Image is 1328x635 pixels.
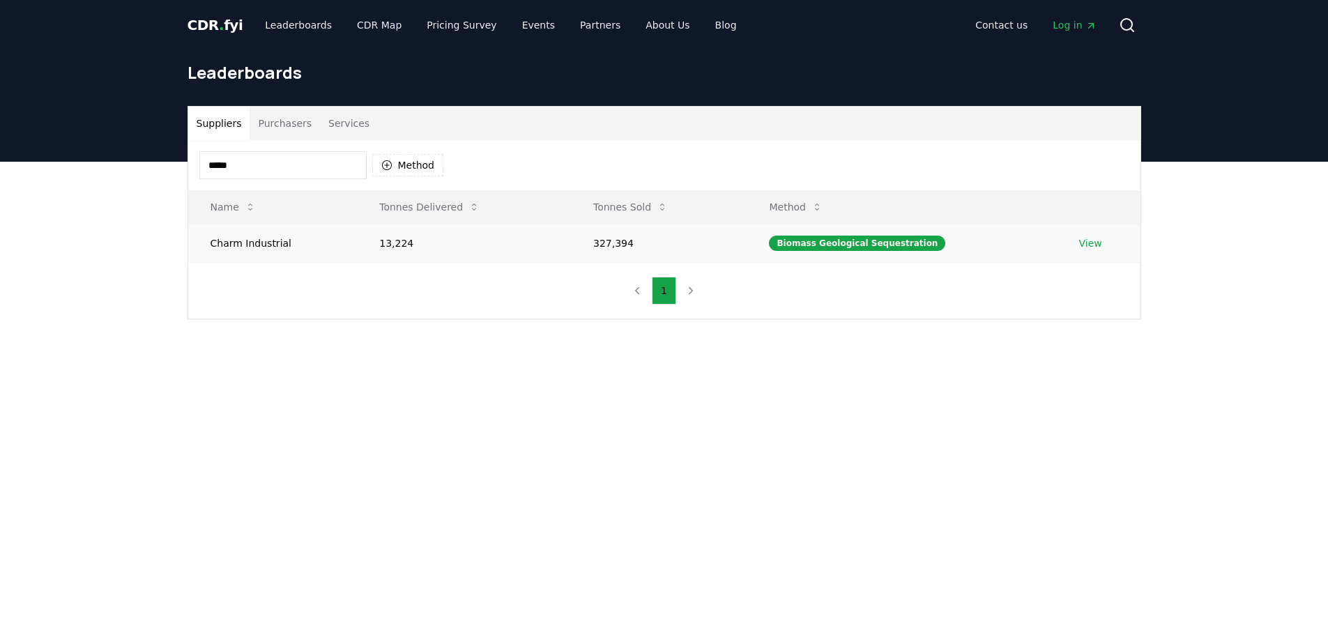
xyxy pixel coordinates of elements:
[964,13,1107,38] nav: Main
[368,193,491,221] button: Tonnes Delivered
[511,13,566,38] a: Events
[254,13,343,38] a: Leaderboards
[372,154,444,176] button: Method
[219,17,224,33] span: .
[250,107,320,140] button: Purchasers
[320,107,378,140] button: Services
[964,13,1039,38] a: Contact us
[1053,18,1096,32] span: Log in
[254,13,747,38] nav: Main
[1041,13,1107,38] a: Log in
[582,193,679,221] button: Tonnes Sold
[188,224,358,262] td: Charm Industrial
[188,17,243,33] span: CDR fyi
[571,224,747,262] td: 327,394
[357,224,571,262] td: 13,224
[769,236,945,251] div: Biomass Geological Sequestration
[415,13,507,38] a: Pricing Survey
[188,107,250,140] button: Suppliers
[1079,236,1102,250] a: View
[569,13,632,38] a: Partners
[634,13,701,38] a: About Us
[652,277,676,305] button: 1
[188,15,243,35] a: CDR.fyi
[346,13,413,38] a: CDR Map
[704,13,748,38] a: Blog
[199,193,267,221] button: Name
[188,61,1141,84] h1: Leaderboards
[758,193,834,221] button: Method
